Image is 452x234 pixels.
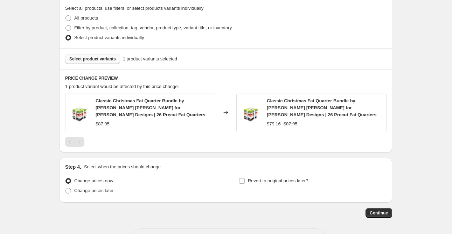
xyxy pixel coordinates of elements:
[74,15,98,21] span: All products
[65,54,120,64] button: Select product variants
[248,178,308,183] span: Revert to original prices later?
[65,6,203,11] span: Select all products, use filters, or select products variants individually
[74,35,144,40] span: Select product variants individually
[267,120,281,127] div: $79.16
[65,163,81,170] h2: Step 4.
[69,56,116,62] span: Select product variants
[84,163,161,170] p: Select when the prices should change
[74,25,232,30] span: Filter by product, collection, tag, vendor, product type, variant title, or inventory
[284,120,298,127] strike: $87.95
[74,188,114,193] span: Change prices later
[240,102,261,123] img: 170d4e0b32b18ec48adf62be4b2968b5_80x.jpg
[96,120,110,127] div: $87.95
[65,84,179,89] span: 1 product variant would be affected by this price change:
[69,102,90,123] img: 170d4e0b32b18ec48adf62be4b2968b5_80x.jpg
[96,98,206,117] span: Classic Christmas Fat Quarter Bundle by [PERSON_NAME] [PERSON_NAME] for [PERSON_NAME] Designs | 2...
[123,56,177,63] span: 1 product variants selected
[267,98,377,117] span: Classic Christmas Fat Quarter Bundle by [PERSON_NAME] [PERSON_NAME] for [PERSON_NAME] Designs | 2...
[74,178,113,183] span: Change prices now
[366,208,392,218] button: Continue
[370,210,388,216] span: Continue
[65,137,84,147] nav: Pagination
[65,75,387,81] h6: PRICE CHANGE PREVIEW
